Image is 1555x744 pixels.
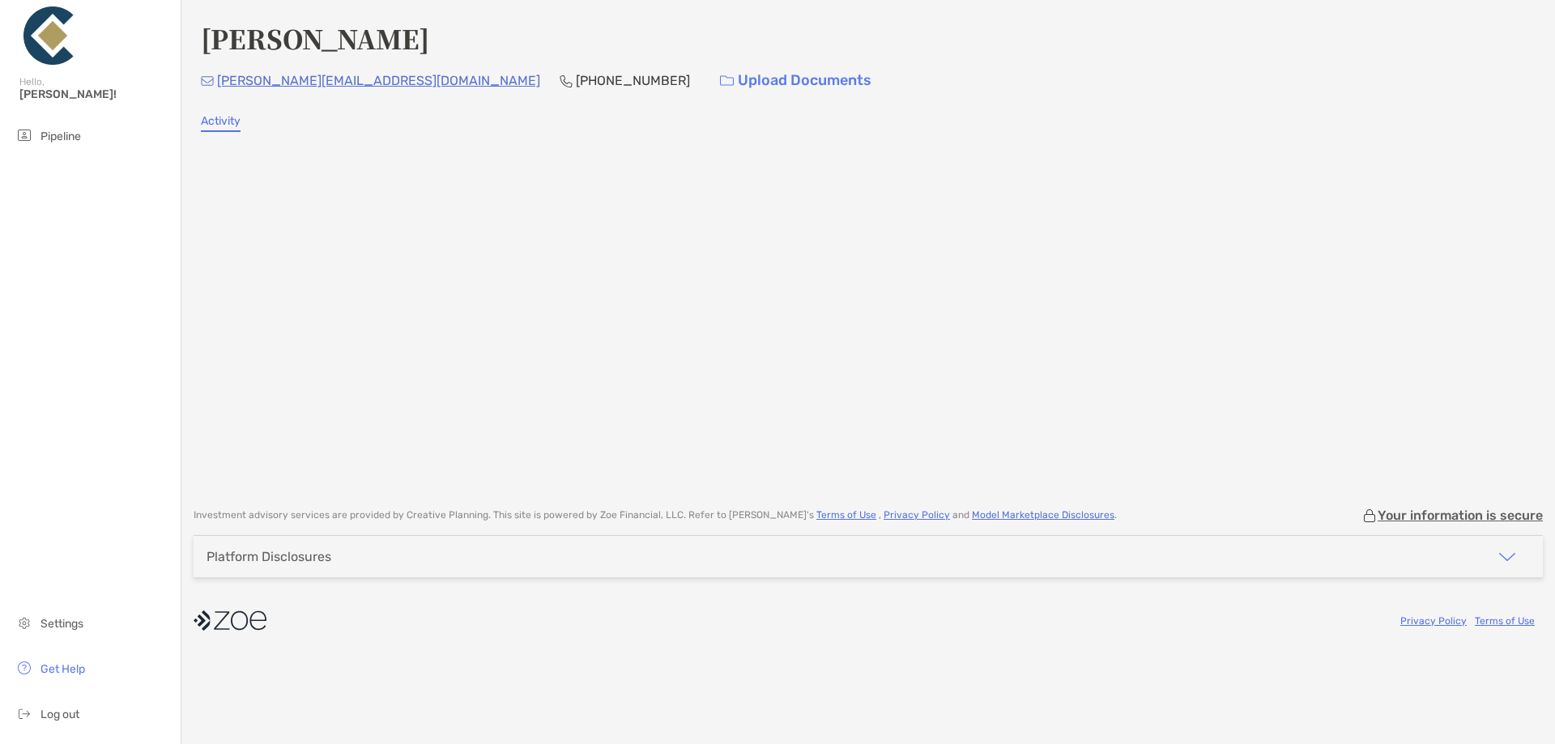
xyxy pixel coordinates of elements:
img: button icon [720,75,734,87]
p: [PHONE_NUMBER] [576,70,690,91]
p: [PERSON_NAME][EMAIL_ADDRESS][DOMAIN_NAME] [217,70,540,91]
img: get-help icon [15,658,34,678]
a: Model Marketplace Disclosures [972,509,1114,521]
p: Investment advisory services are provided by Creative Planning . This site is powered by Zoe Fina... [194,509,1117,521]
img: company logo [194,602,266,639]
a: Upload Documents [709,63,882,98]
a: Privacy Policy [1400,615,1467,627]
img: Phone Icon [560,74,573,87]
a: Terms of Use [816,509,876,521]
a: Terms of Use [1475,615,1535,627]
a: Privacy Policy [884,509,950,521]
span: [PERSON_NAME]! [19,87,171,101]
a: Activity [201,114,241,132]
img: pipeline icon [15,125,34,145]
img: settings icon [15,613,34,632]
span: Get Help [40,662,85,676]
span: Log out [40,708,79,721]
img: icon arrow [1497,547,1517,567]
div: Platform Disclosures [207,549,331,564]
h4: [PERSON_NAME] [201,19,429,57]
span: Pipeline [40,130,81,143]
span: Settings [40,617,83,631]
img: Zoe Logo [19,6,78,65]
img: logout icon [15,704,34,723]
p: Your information is secure [1378,508,1543,523]
img: Email Icon [201,76,214,86]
